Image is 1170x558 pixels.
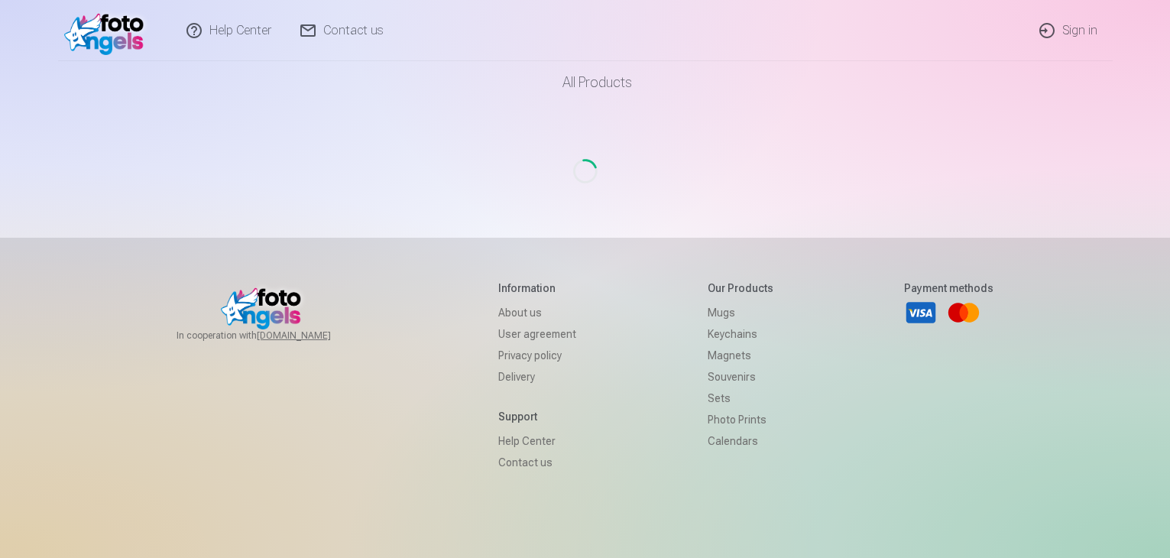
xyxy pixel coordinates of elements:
a: Mugs [708,302,773,323]
a: Visa [904,296,938,329]
h5: Payment methods [904,281,993,296]
img: /v1 [64,6,152,55]
a: Sets [708,388,773,409]
a: Photo prints [708,409,773,430]
a: Privacy policy [498,345,576,366]
a: Delivery [498,366,576,388]
a: Calendars [708,430,773,452]
h5: Our products [708,281,773,296]
a: Souvenirs [708,366,773,388]
a: All products [520,61,650,104]
a: Mastercard [947,296,980,329]
a: About us [498,302,576,323]
a: Magnets [708,345,773,366]
h5: Support [498,409,576,424]
h5: Information [498,281,576,296]
a: Help Center [498,430,576,452]
a: Keychains [708,323,773,345]
a: Contact us [498,452,576,473]
span: In cooperation with [177,329,368,342]
a: User agreement [498,323,576,345]
a: [DOMAIN_NAME] [257,329,368,342]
